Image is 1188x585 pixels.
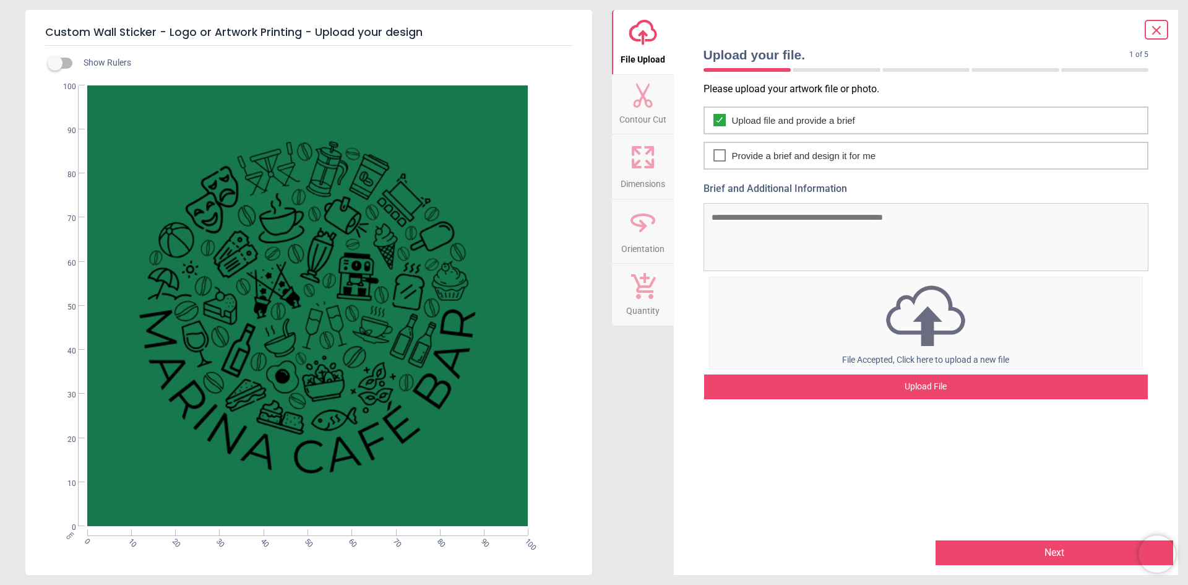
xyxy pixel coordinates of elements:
span: Upload your file. [704,46,1130,64]
img: upload icon [710,282,1143,349]
span: 50 [53,302,76,313]
span: Dimensions [621,172,665,191]
button: Quantity [612,264,674,326]
iframe: Brevo live chat [1138,535,1176,573]
div: Show Rulers [55,56,592,71]
span: File Upload [621,48,665,66]
span: 0 [53,522,76,533]
button: Next [936,540,1173,565]
span: 40 [53,346,76,357]
span: Provide a brief and design it for me [732,149,876,162]
label: Brief and Additional Information [704,182,1149,196]
span: 40 [258,537,266,545]
button: Dimensions [612,134,674,199]
span: 50 [302,537,310,545]
span: 60 [346,537,354,545]
span: 60 [53,258,76,269]
button: File Upload [612,10,674,74]
span: 10 [126,537,134,545]
span: 90 [478,537,486,545]
span: cm [64,530,75,541]
span: Orientation [621,237,665,256]
button: Contour Cut [612,75,674,134]
span: Quantity [626,299,660,318]
span: 100 [53,82,76,92]
span: 20 [53,435,76,445]
span: File Accepted, Click here to upload a new file [842,355,1009,365]
span: 90 [53,126,76,136]
span: 70 [53,214,76,224]
span: 10 [53,479,76,489]
p: Please upload your artwork file or photo. [704,82,1159,96]
span: 70 [390,537,398,545]
span: 30 [214,537,222,545]
span: 80 [53,170,76,180]
span: 20 [170,537,178,545]
div: Upload File [704,375,1148,399]
span: Contour Cut [619,108,666,126]
span: Upload file and provide a brief [732,114,855,127]
button: Orientation [612,199,674,264]
span: 0 [82,537,90,545]
span: 80 [434,537,442,545]
span: 30 [53,390,76,401]
h5: Custom Wall Sticker - Logo or Artwork Printing - Upload your design [45,20,572,46]
span: 100 [523,537,531,545]
span: 1 of 5 [1129,50,1148,60]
